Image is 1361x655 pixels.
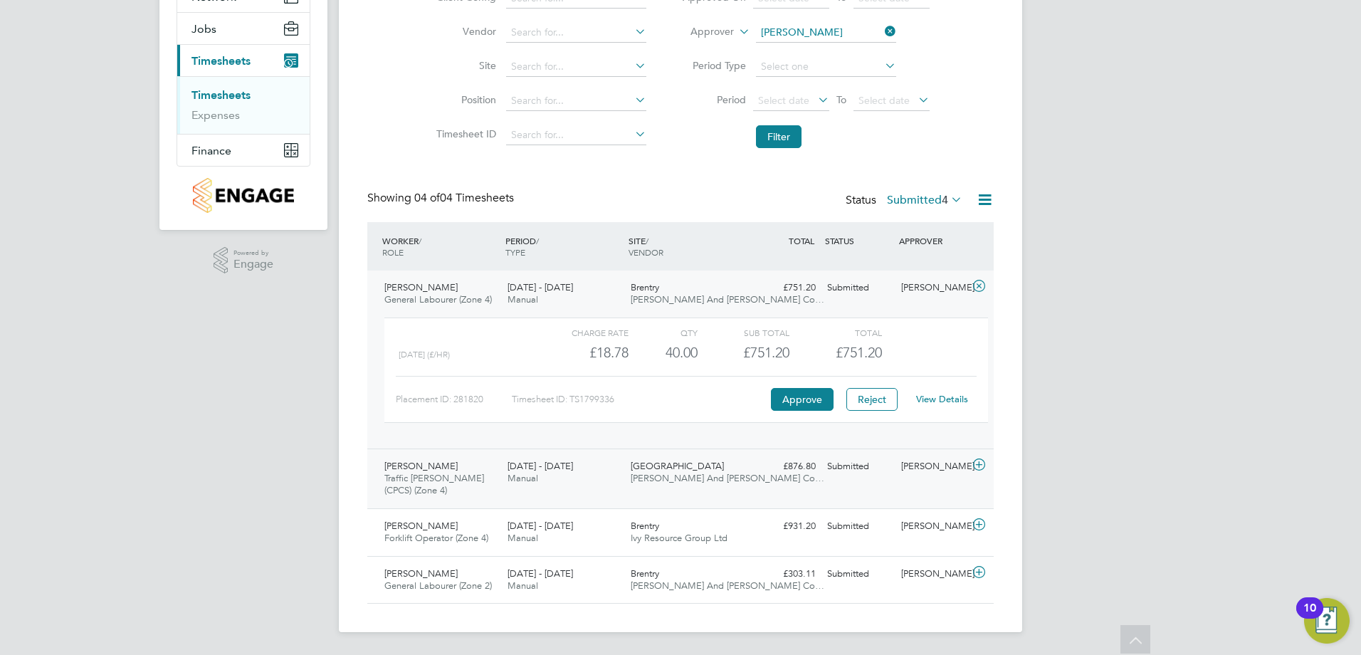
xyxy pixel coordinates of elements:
label: Period Type [682,59,746,72]
button: Approve [771,388,834,411]
div: 40.00 [629,341,698,365]
a: Go to home page [177,178,310,213]
span: Timesheets [191,54,251,68]
div: WORKER [379,228,502,265]
span: ROLE [382,246,404,258]
div: QTY [629,324,698,341]
span: / [419,235,421,246]
span: Brentry [631,520,659,532]
div: [PERSON_NAME] [895,455,969,478]
div: Timesheet ID: TS1799336 [512,388,767,411]
input: Search for... [506,125,646,145]
span: TYPE [505,246,525,258]
div: £931.20 [747,515,821,538]
div: PERIOD [502,228,625,265]
div: SITE [625,228,748,265]
label: Timesheet ID [432,127,496,140]
label: Approver [670,25,734,39]
div: [PERSON_NAME] [895,562,969,586]
span: [DATE] (£/HR) [399,350,450,360]
span: Select date [758,94,809,107]
div: Charge rate [537,324,629,341]
div: Submitted [821,515,895,538]
div: 10 [1303,608,1316,627]
span: [DATE] - [DATE] [508,520,573,532]
span: [DATE] - [DATE] [508,460,573,472]
a: Powered byEngage [214,247,274,274]
div: Status [846,191,965,211]
span: [PERSON_NAME] [384,281,458,293]
span: Powered by [233,247,273,259]
div: Timesheets [177,76,310,134]
div: Placement ID: 281820 [396,388,512,411]
span: General Labourer (Zone 2) [384,580,492,592]
button: Timesheets [177,45,310,76]
img: countryside-properties-logo-retina.png [193,178,293,213]
div: £18.78 [537,341,629,365]
div: Total [789,324,881,341]
span: VENDOR [629,246,663,258]
input: Search for... [756,23,896,43]
div: APPROVER [895,228,969,253]
div: Sub Total [698,324,789,341]
div: STATUS [821,228,895,253]
span: [PERSON_NAME] [384,460,458,472]
input: Search for... [506,57,646,77]
span: Engage [233,258,273,271]
span: £751.20 [836,344,882,361]
div: £876.80 [747,455,821,478]
span: / [646,235,648,246]
div: £751.20 [698,341,789,365]
span: [PERSON_NAME] And [PERSON_NAME] Co… [631,472,824,484]
span: 4 [942,193,948,207]
button: Jobs [177,13,310,44]
span: / [536,235,539,246]
span: Forklift Operator (Zone 4) [384,532,488,544]
span: Ivy Resource Group Ltd [631,532,727,544]
span: [GEOGRAPHIC_DATA] [631,460,724,472]
span: [DATE] - [DATE] [508,567,573,580]
button: Finance [177,135,310,166]
button: Open Resource Center, 10 new notifications [1304,598,1350,644]
span: Manual [508,293,538,305]
input: Search for... [506,91,646,111]
label: Submitted [887,193,962,207]
label: Site [432,59,496,72]
span: Brentry [631,567,659,580]
div: Submitted [821,562,895,586]
span: [PERSON_NAME] [384,520,458,532]
span: Select date [858,94,910,107]
span: Brentry [631,281,659,293]
span: [PERSON_NAME] And [PERSON_NAME] Co… [631,293,824,305]
div: [PERSON_NAME] [895,515,969,538]
span: [PERSON_NAME] [384,567,458,580]
div: [PERSON_NAME] [895,276,969,300]
button: Filter [756,125,802,148]
span: Manual [508,532,538,544]
label: Period [682,93,746,106]
span: General Labourer (Zone 4) [384,293,492,305]
span: Jobs [191,22,216,36]
a: Timesheets [191,88,251,102]
div: £751.20 [747,276,821,300]
span: Manual [508,580,538,592]
input: Select one [756,57,896,77]
label: Position [432,93,496,106]
span: To [832,90,851,109]
div: Submitted [821,276,895,300]
div: Showing [367,191,517,206]
span: 04 of [414,191,440,205]
span: TOTAL [789,235,814,246]
span: [DATE] - [DATE] [508,281,573,293]
span: Traffic [PERSON_NAME] (CPCS) (Zone 4) [384,472,484,496]
input: Search for... [506,23,646,43]
span: Manual [508,472,538,484]
div: £303.11 [747,562,821,586]
div: Submitted [821,455,895,478]
span: [PERSON_NAME] And [PERSON_NAME] Co… [631,580,824,592]
span: 04 Timesheets [414,191,514,205]
a: Expenses [191,108,240,122]
button: Reject [846,388,898,411]
a: View Details [916,393,968,405]
span: Finance [191,144,231,157]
